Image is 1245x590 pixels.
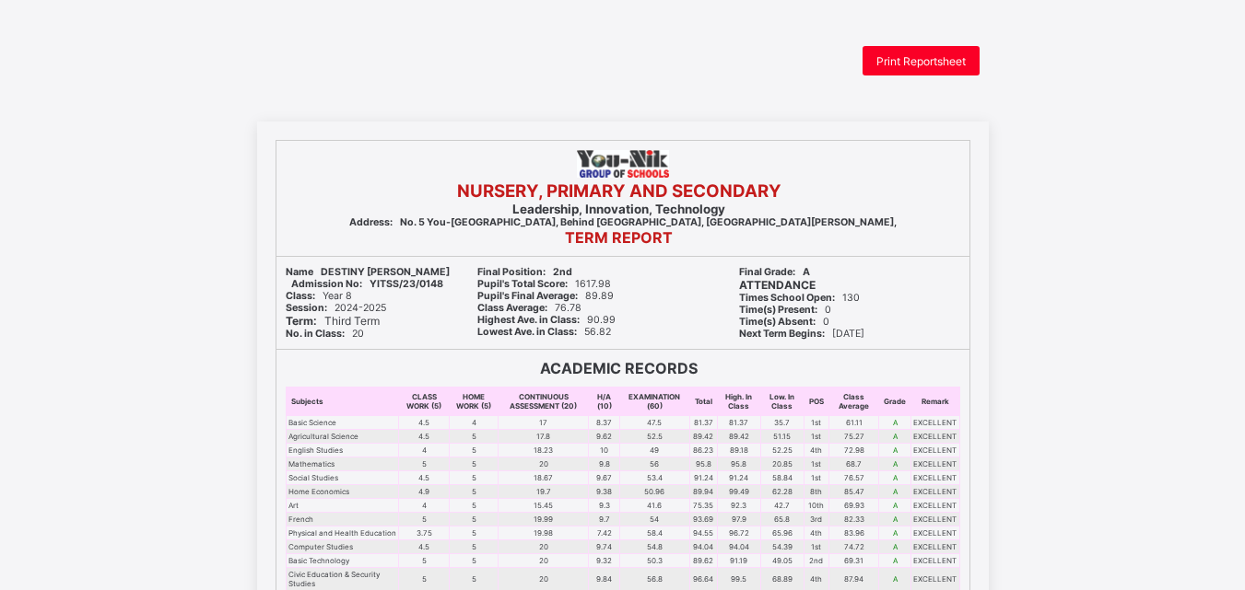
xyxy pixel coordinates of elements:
td: 54.39 [761,540,805,554]
span: Print Reportsheet [876,54,966,68]
td: 9.67 [588,471,619,485]
td: A [879,540,911,554]
b: Session: [286,302,327,314]
th: Remark [911,388,959,416]
td: 9.3 [588,499,619,513]
td: 4.9 [399,485,450,499]
span: 89.89 [477,290,614,302]
td: A [879,499,911,513]
td: 61.11 [828,416,879,430]
td: 91.24 [689,471,717,485]
td: Physical and Health Education [286,526,399,540]
td: Social Studies [286,471,399,485]
td: A [879,430,911,444]
td: 72.98 [828,444,879,457]
td: Agricultural Science [286,430,399,444]
td: EXCELLENT [911,416,959,430]
td: 15.45 [499,499,589,513]
b: Address: [349,216,393,228]
td: 96.72 [717,526,760,540]
th: POS [804,388,828,416]
th: HOME WORK (5) [450,388,499,416]
th: High. In Class [717,388,760,416]
td: Art [286,499,399,513]
b: Next Term Begins: [739,328,825,340]
span: YITSS/23/0148 [291,278,443,290]
td: 41.6 [620,499,689,513]
td: 19.7 [499,485,589,499]
b: Pupil's Total Score: [477,278,568,290]
td: 5 [450,499,499,513]
span: Year 8 [286,290,352,302]
td: 1st [804,430,828,444]
td: A [879,554,911,568]
b: Name [286,266,313,278]
span: 90.99 [477,314,616,326]
td: 75.27 [828,430,879,444]
th: CLASS WORK (5) [399,388,450,416]
td: 83.96 [828,526,879,540]
td: 94.04 [717,540,760,554]
td: 69.93 [828,499,879,513]
td: 89.18 [717,444,760,457]
td: 91.19 [717,554,760,568]
td: 4.5 [399,540,450,554]
td: A [879,485,911,499]
td: 91.24 [717,471,760,485]
td: 4.5 [399,430,450,444]
td: 47.5 [620,416,689,430]
b: Times School Open: [739,292,835,304]
td: Basic Technology [286,554,399,568]
b: Final Position: [477,266,546,278]
td: 2nd [804,554,828,568]
td: 89.42 [717,430,760,444]
td: 65.96 [761,526,805,540]
td: 54.8 [620,540,689,554]
td: 4.5 [399,416,450,430]
span: 20 [286,328,364,340]
span: Third Term [286,314,380,328]
td: 81.37 [689,416,717,430]
td: A [879,526,911,540]
td: 5 [399,554,450,568]
td: 5 [450,471,499,485]
td: 20 [499,540,589,554]
td: 53.4 [620,471,689,485]
td: 5 [450,554,499,568]
td: 5 [450,485,499,499]
td: 4 [399,444,450,457]
b: ACADEMIC RECORDS [540,359,698,377]
td: EXCELLENT [911,526,959,540]
b: TERM REPORT [565,228,673,247]
td: 49.05 [761,554,805,568]
td: Mathematics [286,457,399,471]
b: Final Grade: [739,266,795,278]
b: NURSERY, PRIMARY AND SECONDARY [457,180,781,202]
td: 4 [450,416,499,430]
span: No. 5 You-[GEOGRAPHIC_DATA], Behind [GEOGRAPHIC_DATA], [GEOGRAPHIC_DATA][PERSON_NAME], [349,216,897,228]
b: Time(s) Present: [739,304,817,316]
td: 35.7 [761,416,805,430]
td: 8th [804,485,828,499]
td: 5 [450,457,499,471]
td: 97.9 [717,513,760,526]
td: EXCELLENT [911,471,959,485]
td: 62.28 [761,485,805,499]
td: 5 [399,513,450,526]
td: 3rd [804,513,828,526]
td: 56 [620,457,689,471]
th: H/A (10) [588,388,619,416]
td: 9.62 [588,430,619,444]
td: 4th [804,526,828,540]
td: 5 [450,444,499,457]
td: 5 [450,513,499,526]
span: DESTINY [PERSON_NAME] [286,266,450,278]
td: Basic Science [286,416,399,430]
td: 9.74 [588,540,619,554]
b: Leadership, Innovation, Technology [512,202,725,216]
td: 8.37 [588,416,619,430]
td: 54 [620,513,689,526]
td: 19.98 [499,526,589,540]
b: Time(s) Absent: [739,316,816,328]
th: Total [689,388,717,416]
